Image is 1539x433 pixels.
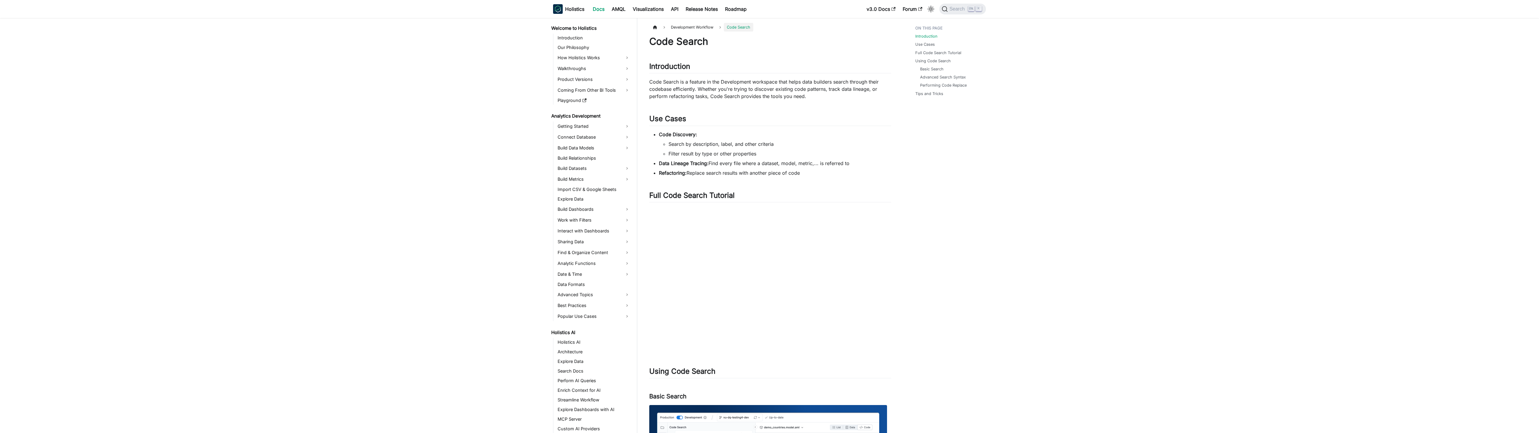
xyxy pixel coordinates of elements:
a: v3.0 Docs [863,4,899,14]
a: AMQL [608,4,629,14]
li: Replace search results with another piece of code [659,169,891,177]
b: Holistics [565,5,584,13]
a: Custom AI Providers [556,425,632,433]
strong: Refactoring: [659,170,687,176]
button: Switch between dark and light mode (currently light mode) [926,4,936,14]
a: Getting Started [556,121,632,131]
a: Roadmap [721,4,750,14]
a: Holistics AI [549,328,632,337]
a: Tips and Tricks [915,91,943,97]
a: Build Dashboards [556,204,632,214]
a: Connect Database [556,132,632,142]
a: Explore Data [556,357,632,366]
a: Work with Filters [556,215,632,225]
a: HolisticsHolistics [553,4,584,14]
img: Holistics [553,4,563,14]
h2: Full Code Search Tutorial [649,191,891,202]
a: Find & Organize Content [556,248,632,257]
a: Build Datasets [556,164,632,173]
a: Advanced Search Syntax [920,74,966,80]
span: Development Workflow [668,23,716,32]
a: Use Cases [915,41,935,47]
a: Welcome to Holistics [549,24,632,32]
h3: Basic Search [649,393,891,400]
a: Explore Dashboards with AI [556,405,632,414]
nav: Breadcrumbs [649,23,891,32]
a: Popular Use Cases [556,312,632,321]
a: Enrich Context for AI [556,386,632,395]
a: Analytics Development [549,112,632,120]
h2: Introduction [649,62,891,73]
a: Perform AI Queries [556,376,632,385]
a: MCP Server [556,415,632,423]
a: Walkthroughs [556,64,632,73]
a: Home page [649,23,661,32]
a: Performing Code Replace [920,82,967,88]
a: Interact with Dashboards [556,226,632,236]
kbd: K [976,6,982,11]
a: Introduction [556,34,632,42]
a: How Holistics Works [556,53,632,63]
a: Using Code Search [915,58,951,64]
span: Code Search [724,23,753,32]
a: Explore Data [556,195,632,203]
a: Playground [556,96,632,105]
li: Filter result by type or other properties [669,150,891,157]
li: Search by description, label, and other criteria [669,140,891,148]
a: Architecture [556,348,632,356]
a: API [667,4,682,14]
a: Advanced Topics [556,290,632,299]
a: Data Formats [556,280,632,289]
span: Search [948,6,968,12]
a: Search Docs [556,367,632,375]
a: Holistics AI [556,338,632,346]
strong: Data Lineage Tracing: [659,160,708,166]
button: Search (Ctrl+K) [939,4,986,14]
a: Streamline Workflow [556,396,632,404]
a: Coming From Other BI Tools [556,85,632,95]
a: Date & Time [556,269,632,279]
a: Sharing Data [556,237,632,247]
h2: Using Code Search [649,367,891,378]
a: Best Practices [556,301,632,310]
h1: Code Search [649,35,891,48]
a: Introduction [915,33,938,39]
a: Forum [899,4,926,14]
p: Code Search is a feature in the Development workspace that helps data builders search through the... [649,78,891,100]
a: Analytic Functions [556,259,632,268]
h2: Use Cases [649,114,891,126]
nav: Docs sidebar [547,18,637,433]
a: Product Versions [556,75,632,84]
a: Full Code Search Tutorial [915,50,961,56]
a: Build Metrics [556,174,632,184]
a: Build Data Models [556,143,632,153]
a: Release Notes [682,4,721,14]
a: Build Relationships [556,154,632,162]
a: Visualizations [629,4,667,14]
strong: Code Discovery: [659,131,697,137]
a: Import CSV & Google Sheets [556,185,632,194]
a: Basic Search [920,66,944,72]
li: Find every file where a dataset, model, metric,... is referred to [659,160,891,167]
a: Docs [589,4,608,14]
a: Our Philosophy [556,43,632,52]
